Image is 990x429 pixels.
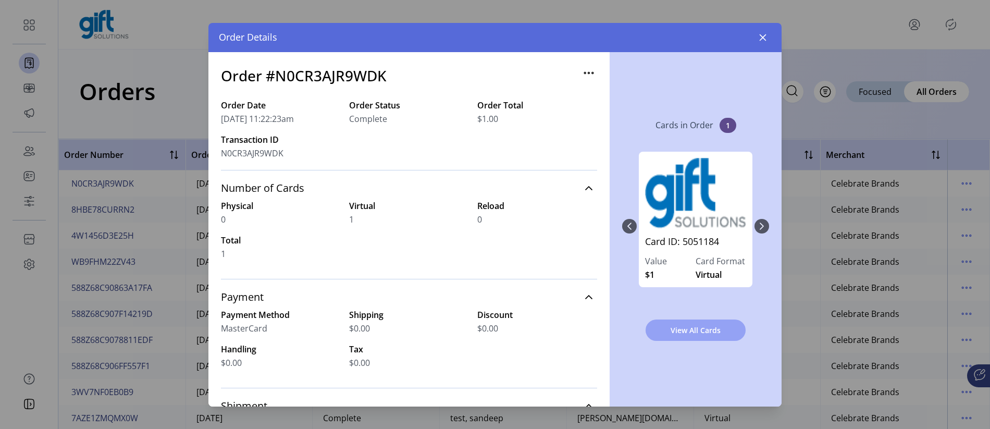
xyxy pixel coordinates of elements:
div: 0 [637,141,754,311]
span: Shipment [221,401,267,411]
label: Order Total [477,99,597,112]
label: Reload [477,200,597,212]
span: $0.00 [221,357,242,369]
h3: Order #N0CR3AJR9WDK [221,65,387,87]
label: Physical [221,200,341,212]
span: $1.00 [477,113,498,125]
label: Shipping [349,309,469,321]
span: 1 [720,118,736,133]
span: [DATE] 11:22:23am [221,113,294,125]
label: Value [645,255,696,267]
span: 0 [477,213,482,226]
label: Transaction ID [221,133,341,146]
span: Virtual [696,268,722,281]
label: Card Format [696,255,746,267]
span: 1 [349,213,354,226]
span: $1 [645,268,654,281]
label: Virtual [349,200,469,212]
span: MasterCard [221,322,267,335]
span: Order Details [219,30,277,44]
p: Cards in Order [655,119,713,131]
label: Tax [349,343,469,356]
label: Discount [477,309,597,321]
a: Shipment [221,395,597,418]
span: 0 [221,213,226,226]
label: Order Status [349,99,469,112]
div: Number of Cards [221,200,597,273]
a: Payment [221,286,597,309]
span: Complete [349,113,387,125]
span: Payment [221,292,264,302]
label: Payment Method [221,309,341,321]
span: 1 [221,248,226,260]
img: 5051184 [645,158,746,228]
span: View All Cards [659,325,732,336]
span: $0.00 [349,322,370,335]
a: Card ID: 5051184 [645,235,746,255]
label: Total [221,234,341,247]
span: $0.00 [349,357,370,369]
span: Number of Cards [221,183,304,193]
button: View All Cards [646,320,746,341]
div: Payment [221,309,597,382]
span: N0CR3AJR9WDK [221,147,283,160]
a: Number of Cards [221,177,597,200]
label: Order Date [221,99,341,112]
span: $0.00 [477,322,498,335]
label: Handling [221,343,341,356]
